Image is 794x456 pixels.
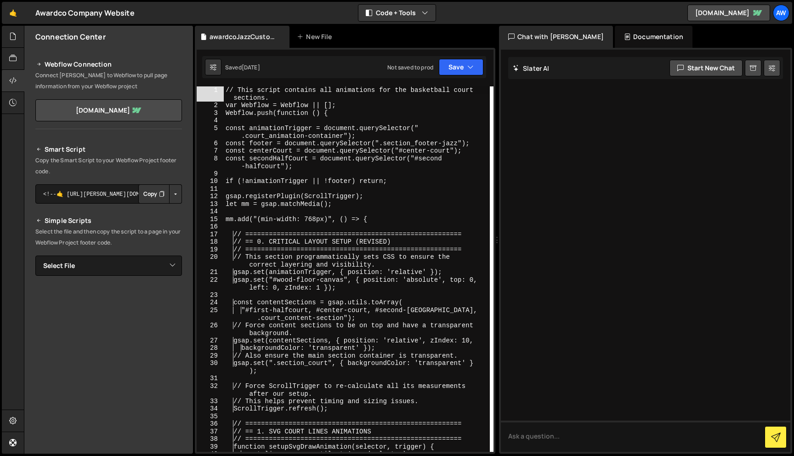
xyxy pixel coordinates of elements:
div: 32 [197,382,224,398]
div: 6 [197,140,224,148]
button: Start new chat [669,60,743,76]
div: awardcoJazzCustomerStory.js [210,32,278,41]
div: [DATE] [242,63,260,71]
div: 13 [197,200,224,208]
div: 29 [197,352,224,360]
h2: Connection Center [35,32,106,42]
div: 12 [197,193,224,200]
div: 36 [197,420,224,428]
div: 26 [197,322,224,337]
button: Code + Tools [358,5,436,21]
a: [DOMAIN_NAME] [35,99,182,121]
p: Select the file and then copy the script to a page in your Webflow Project footer code. [35,226,182,248]
div: 28 [197,344,224,352]
div: 1 [197,86,224,102]
div: 3 [197,109,224,117]
h2: Simple Scripts [35,215,182,226]
div: 19 [197,246,224,254]
div: 18 [197,238,224,246]
div: 14 [197,208,224,216]
div: 22 [197,276,224,291]
div: 2 [197,102,224,109]
h2: Slater AI [513,64,550,73]
div: 10 [197,177,224,185]
div: 34 [197,405,224,413]
div: 25 [197,307,224,322]
h2: Smart Script [35,144,182,155]
div: 20 [197,253,224,268]
div: 39 [197,443,224,451]
div: 7 [197,147,224,155]
textarea: <!--🤙 [URL][PERSON_NAME][DOMAIN_NAME]> <script>document.addEventListener("DOMContentLoaded", func... [35,184,182,204]
div: Documentation [615,26,692,48]
div: New File [297,32,335,41]
p: Copy the Smart Script to your Webflow Project footer code. [35,155,182,177]
div: 27 [197,337,224,345]
div: 17 [197,231,224,239]
a: Aw [773,5,789,21]
a: 🤙 [2,2,24,24]
div: Chat with [PERSON_NAME] [499,26,613,48]
div: Awardco Company Website [35,7,135,18]
div: Not saved to prod [387,63,433,71]
div: 9 [197,170,224,178]
div: 23 [197,291,224,299]
div: 30 [197,359,224,375]
iframe: YouTube video player [35,291,183,374]
div: 31 [197,375,224,382]
p: Connect [PERSON_NAME] to Webflow to pull page information from your Webflow project [35,70,182,92]
div: 21 [197,268,224,276]
div: Button group with nested dropdown [138,184,182,204]
div: 16 [197,223,224,231]
div: 8 [197,155,224,170]
div: Saved [225,63,260,71]
button: Copy [138,184,170,204]
div: 5 [197,125,224,140]
div: 24 [197,299,224,307]
div: 33 [197,398,224,405]
div: 11 [197,185,224,193]
button: Save [439,59,483,75]
div: 38 [197,435,224,443]
div: 15 [197,216,224,223]
div: 35 [197,413,224,421]
a: [DOMAIN_NAME] [687,5,770,21]
div: 4 [197,117,224,125]
h2: Webflow Connection [35,59,182,70]
div: 37 [197,428,224,436]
